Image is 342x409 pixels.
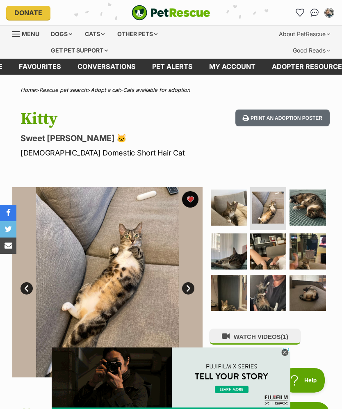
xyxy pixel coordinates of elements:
img: Photo of Kitty [290,233,326,270]
a: Prev [21,282,33,295]
button: favourite [182,191,198,208]
a: Favourites [11,59,69,75]
button: My account [323,6,336,19]
a: Donate [6,6,50,20]
a: Conversations [308,6,321,19]
img: Photo of Kitty [252,192,284,224]
img: Photo of Kitty [290,190,326,226]
h1: Kitty [21,110,211,128]
img: Photo of Kitty [12,187,203,377]
a: Pet alerts [144,59,201,75]
img: Photo of Kitty [250,275,286,311]
div: Dogs [45,26,78,42]
button: WATCH VIDEOS(1) [209,329,301,345]
button: Print an adoption poster [235,110,330,126]
div: About PetRescue [273,26,336,42]
img: Hang profile pic [325,9,333,17]
a: Cats available for adoption [123,87,190,93]
img: Photo of Kitty [211,233,247,270]
p: Sweet [PERSON_NAME] 🐱 [21,133,211,144]
div: Good Reads [287,42,336,59]
a: Rescue pet search [39,87,87,93]
a: PetRescue [132,5,210,21]
a: Next [182,282,194,295]
a: My account [201,59,264,75]
div: Get pet support [45,42,114,59]
p: [DEMOGRAPHIC_DATA] Domestic Short Hair Cat [21,147,211,158]
img: Photo of Kitty [250,233,286,270]
img: logo-cat-932fe2b9b8326f06289b0f2fb663e598f794de774fb13d1741a6617ecf9a85b4.svg [132,5,210,21]
a: conversations [69,59,144,75]
div: Other pets [112,26,163,42]
a: Adopt a cat [91,87,119,93]
a: Home [21,87,36,93]
ul: Account quick links [293,6,336,19]
span: Menu [22,30,39,37]
span: (1) [281,333,288,340]
img: Photo of Kitty [211,190,247,226]
a: Menu [12,26,45,41]
img: Photo of Kitty [211,275,247,311]
div: Cats [79,26,110,42]
img: Photo of Kitty [290,275,326,311]
a: Favourites [293,6,306,19]
img: chat-41dd97257d64d25036548639549fe6c8038ab92f7586957e7f3b1b290dea8141.svg [310,9,319,17]
iframe: Help Scout Beacon - Open [282,368,326,393]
